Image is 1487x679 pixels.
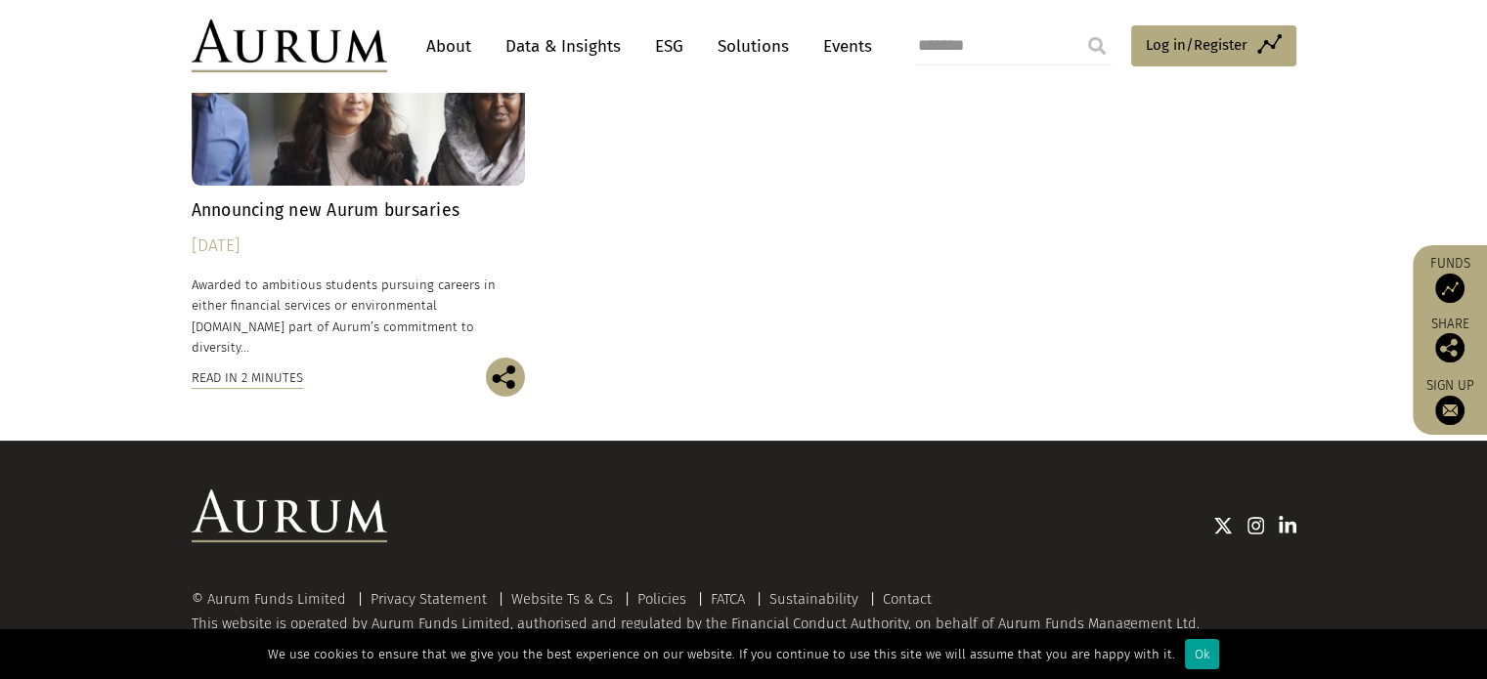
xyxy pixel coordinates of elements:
[1077,26,1116,65] input: Submit
[192,489,387,542] img: Aurum Logo
[1422,255,1477,303] a: Funds
[883,590,932,608] a: Contact
[1422,318,1477,362] div: Share
[192,200,526,221] h4: Announcing new Aurum bursaries
[511,590,613,608] a: Website Ts & Cs
[416,28,481,64] a: About
[1435,396,1465,425] img: Sign up to our newsletter
[1279,516,1296,535] img: Linkedin icon
[711,590,745,608] a: FATCA
[1422,377,1477,425] a: Sign up
[813,28,872,64] a: Events
[1247,516,1265,535] img: Instagram icon
[645,28,693,64] a: ESG
[1435,333,1465,362] img: Share this post
[486,358,525,397] img: Share this post
[192,591,1296,651] div: This website is operated by Aurum Funds Limited, authorised and regulated by the Financial Conduc...
[1213,516,1233,535] img: Twitter icon
[637,590,686,608] a: Policies
[371,590,487,608] a: Privacy Statement
[192,367,303,389] div: Read in 2 minutes
[1185,639,1219,669] div: Ok
[192,233,526,260] div: [DATE]
[192,275,526,358] p: Awarded to ambitious students pursuing careers in either financial services or environmental [DOM...
[769,590,858,608] a: Sustainability
[1435,274,1465,303] img: Access Funds
[496,28,631,64] a: Data & Insights
[1146,33,1247,57] span: Log in/Register
[1131,25,1296,66] a: Log in/Register
[192,592,356,607] div: © Aurum Funds Limited
[708,28,799,64] a: Solutions
[192,20,387,72] img: Aurum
